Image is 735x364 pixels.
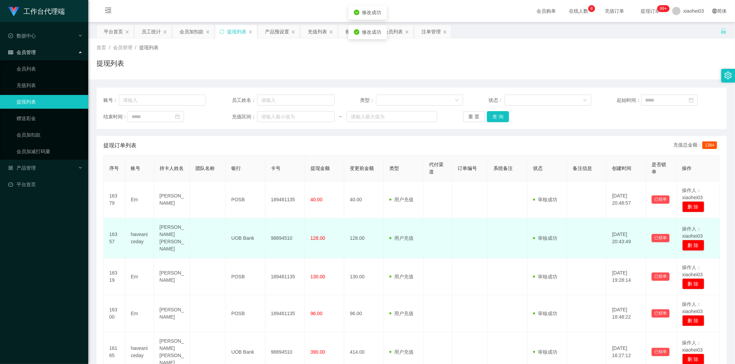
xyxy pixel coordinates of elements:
td: 16300 [104,295,125,332]
span: 银行 [231,165,241,171]
span: 起始时间： [617,97,641,104]
td: POSB [226,295,265,332]
button: 已锁单 [652,348,670,356]
span: 96.00 [310,311,323,316]
td: 16319 [104,258,125,295]
span: 审核成功 [533,197,557,202]
a: 赠送彩金 [17,111,83,125]
td: 16357 [104,218,125,258]
i: 图标: close [163,30,167,34]
span: 审核成功 [533,274,557,279]
i: 图标: down [455,98,459,103]
td: 128.00 [344,218,384,258]
button: 查 询 [487,111,509,122]
i: 图标: close [443,30,447,34]
span: 审核成功 [533,311,557,316]
span: 在线人数 [565,9,592,13]
span: 操作人：xiaohei03 [682,340,703,353]
span: 用户充值 [389,274,414,279]
button: 重 置 [463,111,485,122]
a: 会员加扣款 [17,128,83,142]
td: POSB [226,258,265,295]
span: 序号 [109,165,119,171]
i: 图标: close [329,30,333,34]
span: 订单编号 [458,165,477,171]
i: 图标: table [8,50,13,55]
input: 请输入 [119,95,206,106]
sup: 939 [657,5,670,12]
span: 充值订单 [601,9,627,13]
img: logo.9652507e.png [8,7,19,17]
span: 提现订单列表 [103,141,136,150]
i: 图标: close [125,30,129,34]
div: 员工统计 [142,25,161,38]
td: [PERSON_NAME] [154,295,190,332]
span: 会员管理 [8,50,36,55]
button: 删 除 [682,278,704,289]
span: 变更前金额 [350,165,374,171]
span: 创建时间 [612,165,631,171]
button: 已锁单 [652,309,670,318]
i: 图标: close [206,30,210,34]
button: 删 除 [682,201,704,212]
span: 备注信息 [573,165,592,171]
i: 图标: sync [220,29,224,34]
a: 图标: dashboard平台首页 [8,178,83,191]
span: 用户充值 [389,349,414,355]
button: 已锁单 [652,272,670,281]
p: 8 [591,5,593,12]
td: Em [125,181,154,218]
div: 充值列表 [308,25,327,38]
td: haveaniceday [125,218,154,258]
td: [PERSON_NAME] [PERSON_NAME] [154,218,190,258]
span: 结束时间： [103,113,127,120]
span: / [135,45,136,50]
i: 图标: appstore-o [8,165,13,170]
i: 图标: close [291,30,295,34]
i: 图标: down [583,98,587,103]
span: 用户充值 [389,311,414,316]
span: 首页 [96,45,106,50]
span: 类型 [389,165,399,171]
i: 图标: calendar [689,98,694,103]
a: 工作台代理端 [8,8,65,14]
h1: 工作台代理端 [23,0,65,22]
span: 用户充值 [389,235,414,241]
span: 产品管理 [8,165,36,171]
i: 图标: menu-fold [96,0,120,22]
span: 操作人：xiaohei03 [682,301,703,314]
span: 操作 [682,165,692,171]
span: 提现列表 [139,45,159,50]
span: 40.00 [310,197,323,202]
td: 98894510 [265,218,305,258]
span: 审核成功 [533,235,557,241]
div: 产品预设置 [265,25,289,38]
td: 189461135 [265,258,305,295]
i: 图标: calendar [175,114,180,119]
span: 修改成功 [362,29,381,35]
span: 账号 [131,165,141,171]
i: icon: check-circle [354,10,359,15]
a: 提现列表 [17,95,83,109]
td: 16379 [104,181,125,218]
td: UOB Bank [226,218,265,258]
span: 账号： [103,97,119,104]
span: / [109,45,110,50]
td: 189461135 [265,181,305,218]
input: 请输入 [257,95,335,106]
button: 已锁单 [652,234,670,242]
input: 请输入最大值为 [347,111,437,122]
div: 充值总金额： [673,141,720,150]
div: 注单管理 [421,25,441,38]
td: 40.00 [344,181,384,218]
span: 用户充值 [389,197,414,202]
sup: 8 [588,5,595,12]
div: 会员加扣款 [180,25,204,38]
span: 130.00 [310,274,325,279]
span: 提现订单 [637,9,663,13]
h1: 提现列表 [96,58,124,68]
i: 图标: close [405,30,409,34]
span: 系统备注 [493,165,513,171]
td: [PERSON_NAME] [154,258,190,295]
span: 390.00 [310,349,325,355]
